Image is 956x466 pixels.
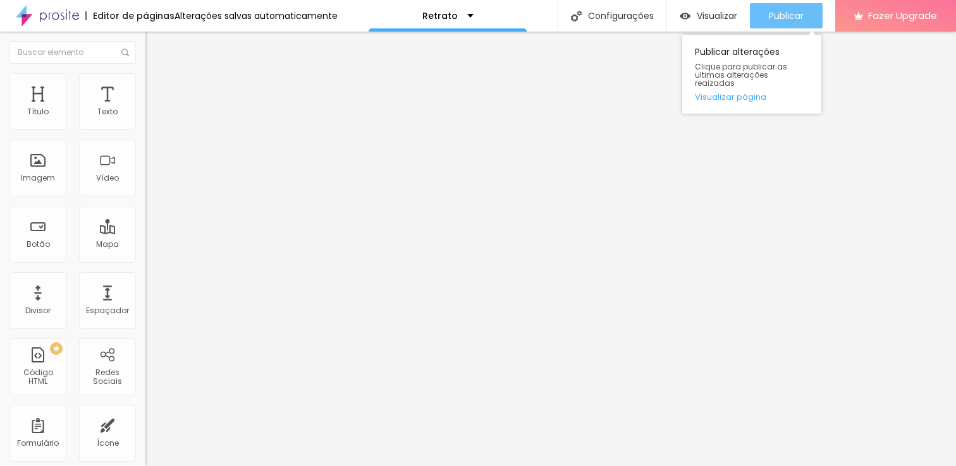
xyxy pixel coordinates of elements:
[97,439,119,448] div: Ícone
[697,11,737,21] span: Visualizar
[13,368,63,386] div: Código HTML
[25,306,51,315] div: Divisor
[86,306,129,315] div: Espaçador
[695,63,809,88] span: Clique para publicar as ultimas alterações reaizadas
[769,11,804,21] span: Publicar
[85,11,175,20] div: Editor de páginas
[82,368,132,386] div: Redes Sociais
[27,240,50,249] div: Botão
[21,174,55,182] div: Imagem
[9,41,136,64] input: Buscar elemento
[121,49,129,56] img: Icone
[27,107,49,116] div: Título
[97,107,118,116] div: Texto
[96,240,119,249] div: Mapa
[667,3,750,28] button: Visualizar
[750,3,823,28] button: Publicar
[96,174,119,182] div: Vídeo
[17,439,59,448] div: Formulário
[695,93,809,101] a: Visualizar página
[868,10,937,21] span: Fazer Upgrade
[680,11,690,21] img: view-1.svg
[175,11,338,20] div: Alterações salvas automaticamente
[422,11,458,20] p: Retrato
[145,32,956,466] iframe: Editor
[682,35,821,114] div: Publicar alterações
[571,11,582,21] img: Icone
